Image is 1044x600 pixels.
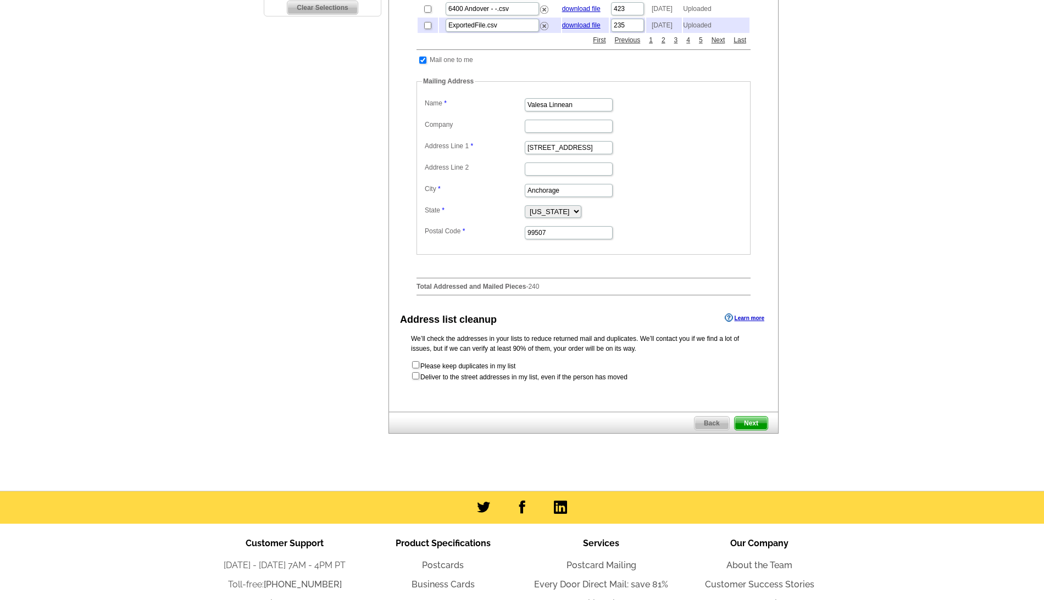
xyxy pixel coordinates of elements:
label: State [425,205,524,215]
a: Customer Success Stories [705,579,814,590]
span: 240 [528,283,539,290]
a: Remove this list [540,20,548,27]
li: Toll-free: [206,578,364,591]
legend: Mailing Address [422,76,475,86]
img: delete.png [540,5,548,14]
a: download file [562,21,601,29]
span: Back [695,417,729,430]
a: 2 [659,35,668,45]
a: Remove this list [540,3,548,11]
a: Last [731,35,749,45]
a: Postcards [422,560,464,570]
label: Company [425,120,524,130]
a: download file [562,5,601,13]
a: First [590,35,608,45]
td: Mail one to me [429,54,474,65]
span: Product Specifications [396,538,491,548]
a: Back [694,416,730,430]
a: Business Cards [412,579,475,590]
label: Postal Code [425,226,524,236]
p: We’ll check the addresses in your lists to reduce returned mail and duplicates. We’ll contact you... [411,334,756,354]
td: [DATE] [646,1,682,16]
strong: Total Addressed and Mailed Pieces [417,283,526,290]
td: Uploaded [683,18,749,33]
a: 1 [646,35,656,45]
a: Previous [612,35,643,45]
span: Next [735,417,768,430]
label: Name [425,98,524,108]
label: City [425,184,524,194]
span: Clear Selections [287,1,357,14]
label: Address Line 1 [425,141,524,151]
img: delete.png [540,22,548,30]
form: Please keep duplicates in my list Deliver to the street addresses in my list, even if the person ... [411,360,756,382]
a: Every Door Direct Mail: save 81% [534,579,668,590]
a: 5 [696,35,706,45]
a: 4 [684,35,693,45]
label: Address Line 2 [425,162,524,172]
td: [DATE] [646,18,682,33]
li: [DATE] - [DATE] 7AM - 4PM PT [206,559,364,572]
a: Postcard Mailing [567,560,636,570]
span: Our Company [730,538,788,548]
td: Uploaded [683,1,749,16]
a: 3 [671,35,681,45]
a: [PHONE_NUMBER] [264,579,342,590]
div: Address list cleanup [400,312,497,327]
a: About the Team [726,560,792,570]
a: Learn more [725,313,764,322]
span: Customer Support [246,538,324,548]
span: Services [583,538,619,548]
a: Next [709,35,728,45]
